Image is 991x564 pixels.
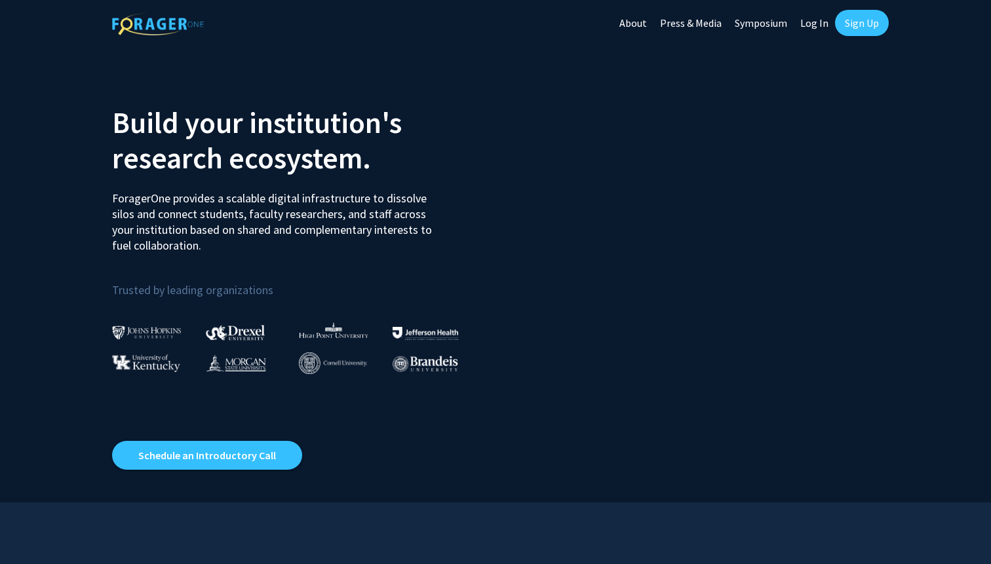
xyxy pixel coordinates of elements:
img: Morgan State University [206,354,266,371]
h2: Build your institution's research ecosystem. [112,105,486,176]
p: Trusted by leading organizations [112,264,486,300]
img: Drexel University [206,325,265,340]
img: University of Kentucky [112,354,180,372]
img: Cornell University [299,352,367,374]
img: High Point University [299,322,368,338]
a: Sign Up [835,10,889,36]
a: Opens in a new tab [112,441,302,470]
p: ForagerOne provides a scalable digital infrastructure to dissolve silos and connect students, fac... [112,181,441,254]
img: Brandeis University [393,356,458,372]
img: Johns Hopkins University [112,326,182,339]
img: ForagerOne Logo [112,12,204,35]
img: Thomas Jefferson University [393,327,458,339]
